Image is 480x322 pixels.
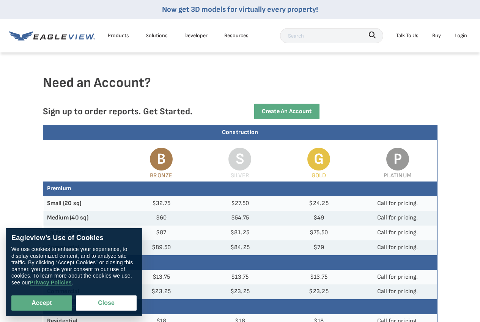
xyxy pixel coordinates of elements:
span: P [386,148,409,170]
th: Large (40+ sq) [43,226,122,240]
div: Construction [43,125,437,140]
th: Premium [43,182,437,196]
div: Solutions [146,31,168,40]
a: Create an Account [254,104,319,119]
td: $75.50 [279,226,358,240]
div: Login [455,31,467,40]
td: $60 [122,211,201,226]
div: Products [108,31,129,40]
td: $87 [122,226,201,240]
td: $81.25 [201,226,280,240]
a: Developer [184,31,208,40]
div: We use cookies to enhance your experience, to display customized content, and to analyze site tra... [11,246,137,286]
td: $13.75 [279,270,358,285]
a: Now get 3D models for virtually every property! [162,5,318,14]
td: Call for pricing. [358,226,437,240]
td: Call for pricing. [358,196,437,211]
td: Call for pricing. [358,270,437,285]
h4: Need an Account? [43,74,438,104]
td: $23.25 [279,284,358,299]
td: $89.50 [122,240,201,255]
td: Call for pricing. [358,211,437,226]
div: Eagleview’s Use of Cookies [11,234,137,242]
a: Privacy Policies [30,279,71,286]
td: $24.25 [279,196,358,211]
td: $32.75 [122,196,201,211]
td: $49 [279,211,358,226]
input: Search [280,28,383,43]
th: Bid Perfect [43,299,437,314]
span: S [228,148,251,170]
td: $54.75 [201,211,280,226]
th: Gutter [43,255,437,270]
span: B [150,148,173,170]
td: $23.25 [201,284,280,299]
td: $27.50 [201,196,280,211]
td: $13.75 [122,270,201,285]
button: Accept [11,295,72,311]
td: Call for pricing. [358,284,437,299]
div: Talk To Us [396,31,419,40]
div: Resources [224,31,249,40]
td: Call for pricing. [358,240,437,255]
th: Medium (40 sq) [43,211,122,226]
button: Close [76,295,137,311]
span: G [307,148,330,170]
td: $23.25 [122,284,201,299]
span: Platinum [384,172,411,179]
th: Small (20 sq) [43,196,122,211]
span: Gold [312,172,326,179]
p: Sign up to order reports. Get Started. [43,106,228,117]
a: Buy [432,31,441,40]
td: $13.75 [201,270,280,285]
span: Bronze [150,172,172,179]
span: Silver [231,172,249,179]
td: $79 [279,240,358,255]
td: $84.25 [201,240,280,255]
